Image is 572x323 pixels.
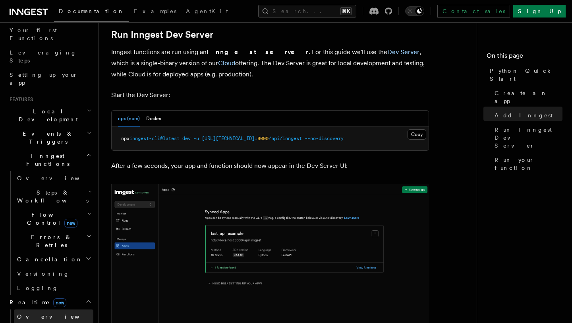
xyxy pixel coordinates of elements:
[491,108,562,123] a: Add Inngest
[118,111,140,127] button: npx (npm)
[6,23,93,45] a: Your first Functions
[111,29,213,40] a: Run Inngest Dev Server
[491,153,562,175] a: Run your function
[14,267,93,281] a: Versioning
[305,136,344,141] span: --no-discovery
[495,111,553,119] span: Add Inngest
[111,160,429,171] p: After a few seconds, your app and function should now appear in the Dev Server UI:
[6,171,93,295] div: Inngest Functions
[408,129,426,140] button: Copy
[17,175,99,181] span: Overview
[129,2,181,21] a: Examples
[491,123,562,153] a: Run Inngest Dev Server
[487,51,562,64] h4: On this page
[14,255,83,263] span: Cancellation
[6,298,66,306] span: Realtime
[17,285,58,291] span: Logging
[340,7,352,15] kbd: ⌘K
[437,5,510,18] a: Contact sales
[269,136,302,141] span: /api/inngest
[14,233,86,249] span: Errors & Retries
[54,2,129,22] a: Documentation
[14,208,93,230] button: Flow Controlnew
[495,156,562,172] span: Run your function
[14,185,93,208] button: Steps & Workflows
[17,270,70,277] span: Versioning
[6,152,86,168] span: Inngest Functions
[59,8,124,14] span: Documentation
[17,313,99,320] span: Overview
[134,8,176,14] span: Examples
[6,45,93,68] a: Leveraging Steps
[53,298,66,307] span: new
[513,5,566,18] a: Sign Up
[10,27,57,41] span: Your first Functions
[6,295,93,309] button: Realtimenew
[487,64,562,86] a: Python Quick Start
[182,136,191,141] span: dev
[14,252,93,267] button: Cancellation
[146,111,162,127] button: Docker
[111,47,429,80] p: Inngest functions are run using an . For this guide we'll use the , which is a single-binary vers...
[495,89,562,105] span: Create an app
[10,49,77,64] span: Leveraging Steps
[6,107,87,123] span: Local Development
[111,90,429,101] p: Start the Dev Server:
[6,126,93,149] button: Events & Triggers
[10,72,78,86] span: Setting up your app
[14,189,89,204] span: Steps & Workflows
[257,136,269,141] span: 8000
[495,126,562,150] span: Run Inngest Dev Server
[491,86,562,108] a: Create an app
[14,211,87,227] span: Flow Control
[6,130,87,146] span: Events & Triggers
[14,281,93,295] a: Logging
[6,68,93,90] a: Setting up your app
[121,136,129,141] span: npx
[6,104,93,126] button: Local Development
[490,67,562,83] span: Python Quick Start
[186,8,228,14] span: AgentKit
[181,2,233,21] a: AgentKit
[387,48,419,56] a: Dev Server
[218,59,235,67] a: Cloud
[405,6,424,16] button: Toggle dark mode
[64,219,77,228] span: new
[14,230,93,252] button: Errors & Retries
[6,149,93,171] button: Inngest Functions
[258,5,356,18] button: Search...⌘K
[14,171,93,185] a: Overview
[129,136,180,141] span: inngest-cli@latest
[202,136,257,141] span: [URL][TECHNICAL_ID]:
[207,48,309,56] strong: Inngest server
[193,136,199,141] span: -u
[6,96,33,103] span: Features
